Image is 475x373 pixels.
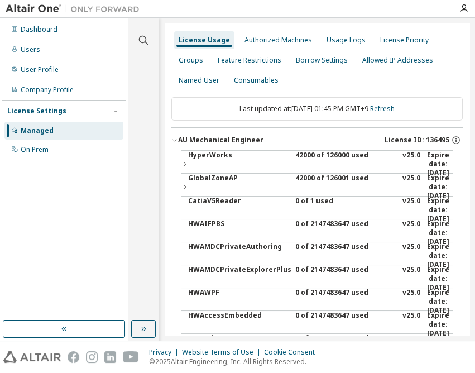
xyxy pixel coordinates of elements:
div: v25.0 [402,197,420,223]
div: HWAIFPBS [188,219,289,246]
div: v25.0 [402,242,420,269]
img: Altair One [6,3,145,15]
div: 0 of 2147483647 used [295,219,396,246]
div: Borrow Settings [296,56,348,65]
div: v25.0 [402,334,420,361]
div: 42000 of 126000 used [295,151,396,178]
button: HWAMDCPrivateAuthoring0 of 2147483647 usedv25.0Expire date:[DATE] [188,242,453,269]
div: Last updated at: [DATE] 01:45 PM GMT+9 [171,97,463,121]
button: AU Mechanical EngineerLicense ID: 136495 [171,128,463,152]
div: Managed [21,126,54,135]
div: Expire date: [DATE] [427,288,453,315]
div: HWActivate [188,334,289,361]
div: v25.0 [402,174,420,200]
div: Authorized Machines [244,36,312,45]
div: 0 of 2147483647 used [295,288,396,315]
div: v25.0 [402,265,420,292]
div: v25.0 [402,219,420,246]
div: 0 of 1 used [295,197,396,223]
button: HWAMDCPrivateExplorerPlus0 of 2147483647 usedv25.0Expire date:[DATE] [188,265,453,292]
div: v25.0 [402,288,420,315]
div: HWAccessEmbedded [188,311,289,338]
img: instagram.svg [86,351,98,363]
div: Expire date: [DATE] [427,151,453,178]
div: License Priority [380,36,429,45]
button: HWAccessEmbedded0 of 2147483647 usedv25.0Expire date:[DATE] [188,311,453,338]
img: facebook.svg [68,351,79,363]
div: Named User [179,76,219,85]
img: youtube.svg [123,351,139,363]
button: GlobalZoneAP42000 of 126001 usedv25.0Expire date:[DATE] [181,174,453,200]
div: User Profile [21,65,59,74]
div: v25.0 [402,311,420,338]
div: Allowed IP Addresses [362,56,433,65]
div: Users [21,45,40,54]
div: v25.0 [402,151,420,178]
div: 0 of 2147483647 used [295,265,396,292]
div: Dashboard [21,25,57,34]
div: Expire date: [DATE] [427,174,453,200]
div: HWAMDCPrivateExplorerPlus [188,265,289,292]
div: CatiaV5Reader [188,197,289,223]
div: Usage Logs [327,36,366,45]
div: Expire date: [DATE] [427,219,453,246]
img: altair_logo.svg [3,351,61,363]
div: Company Profile [21,85,74,94]
div: HWAWPF [188,288,289,315]
div: GlobalZoneAP [188,174,289,200]
div: Expire date: [DATE] [427,265,453,292]
div: License Settings [7,107,66,116]
div: Expire date: [DATE] [427,311,453,338]
div: License Usage [179,36,230,45]
div: Consumables [234,76,279,85]
button: HWAWPF0 of 2147483647 usedv25.0Expire date:[DATE] [188,288,453,315]
div: Privacy [149,348,182,357]
button: CatiaV5Reader0 of 1 usedv25.0Expire date:[DATE] [188,197,453,223]
div: Cookie Consent [264,348,322,357]
button: HWAIFPBS0 of 2147483647 usedv25.0Expire date:[DATE] [188,219,453,246]
button: HyperWorks42000 of 126000 usedv25.0Expire date:[DATE] [181,151,453,178]
div: Expire date: [DATE] [427,242,453,269]
div: 0 of 2147483647 used [295,311,396,338]
a: Refresh [370,104,395,113]
img: linkedin.svg [104,351,116,363]
div: Groups [179,56,203,65]
div: HyperWorks [188,151,289,178]
span: License ID: 136495 [385,136,449,145]
div: AU Mechanical Engineer [178,136,263,145]
div: Expire date: [DATE] [427,334,453,361]
div: 42000 of 126001 used [295,174,396,200]
div: Website Terms of Use [182,348,264,357]
div: 0 of 2147483647 used [295,242,396,269]
p: © 2025 Altair Engineering, Inc. All Rights Reserved. [149,357,322,366]
div: 0 of 2147483647 used [295,334,396,361]
div: HWAMDCPrivateAuthoring [188,242,289,269]
div: On Prem [21,145,49,154]
button: HWActivate0 of 2147483647 usedv25.0Expire date:[DATE] [188,334,453,361]
div: Expire date: [DATE] [427,197,453,223]
div: Feature Restrictions [218,56,281,65]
